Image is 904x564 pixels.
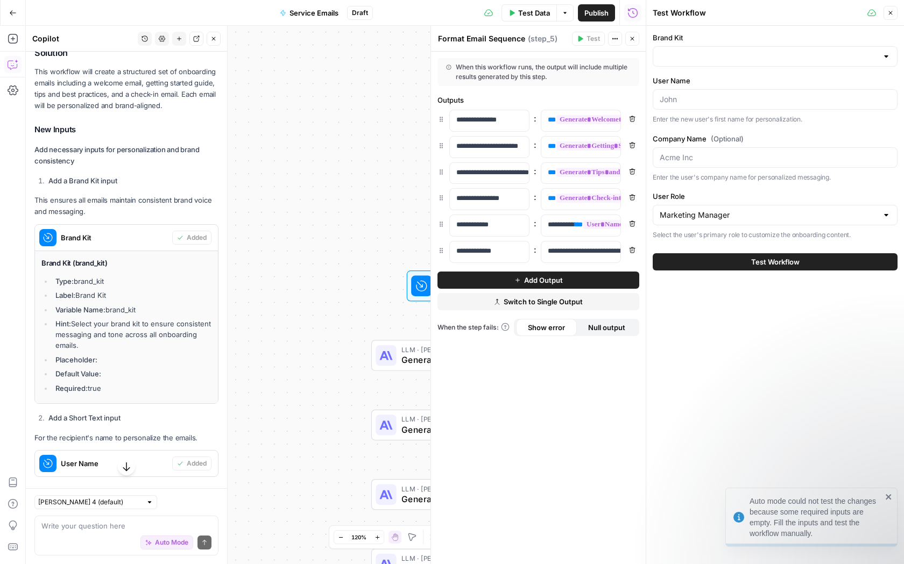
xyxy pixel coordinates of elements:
[55,305,105,314] strong: Variable Name:
[53,318,211,351] li: Select your brand kit to ensure consistent messaging and tone across all onboarding emails.
[53,304,211,315] li: brand_kit
[371,270,571,301] div: WorkflowInput SettingsInputs
[52,5,65,13] h1: Fin
[534,112,536,125] span: :
[578,4,615,22] button: Publish
[172,231,211,245] button: Added
[653,114,898,125] p: Enter the new user's first name for personalization.
[750,496,882,539] div: Auto mode could not test the changes because some required inputs are empty. Fill the inputs and ...
[660,210,878,220] input: Marketing Manager
[587,34,600,44] span: Test
[273,4,345,22] button: Service Emails
[172,456,211,470] button: Added
[653,191,898,202] label: User Role
[524,275,563,285] span: Add Output
[534,243,536,256] span: :
[168,4,189,25] button: Home
[437,323,510,332] a: When the step fails:
[189,4,208,24] div: Close
[437,293,639,310] button: Switch to Single Output
[47,312,135,334] button: Need Help Building
[52,13,134,24] p: The team can also help
[528,33,557,44] span: ( step_5 )
[711,133,744,144] span: (Optional)
[53,383,211,394] li: true
[7,4,27,25] button: go back
[584,8,609,18] span: Publish
[401,414,535,424] span: LLM · [PERSON_NAME] 4
[48,176,117,185] strong: Add a Brand Kit input
[401,553,535,563] span: LLM · [PERSON_NAME] 4
[437,95,639,105] div: Outputs
[653,75,898,86] label: User Name
[17,68,168,110] div: Hi there! This is Fin speaking. I’m here to answer your questions, but if we can't figure it out,...
[751,256,800,267] span: Test Workflow
[401,423,535,436] span: Generate Getting Started Email
[502,4,556,22] button: Test Data
[885,492,893,501] button: close
[572,32,605,46] button: Test
[371,340,571,370] div: LLM · [PERSON_NAME] 4Generate Welcome EmailStep 1
[351,533,366,541] span: 120%
[289,8,338,18] span: Service Emails
[34,66,218,112] p: This workflow will create a structured set of onboarding emails including a welcome email, gettin...
[401,354,536,367] span: Generate Welcome Email
[61,458,168,469] span: User Name
[653,133,898,144] label: Company Name
[577,319,638,336] button: Null output
[588,322,625,333] span: Null output
[41,285,124,307] button: Account Question
[140,536,193,549] button: Auto Mode
[55,291,75,299] strong: Label:
[9,62,176,117] div: Hi there! This is Fin speaking. I’m here to answer your questions, but if we can't figure it out,...
[401,492,535,505] span: Generate Tips and Best Practices Email
[437,272,639,289] button: Add Output
[38,497,142,508] input: Claude Sonnet 4 (default)
[653,32,898,43] label: Brand Kit
[48,487,121,495] strong: Add a Short Text input
[17,119,96,125] div: Fin • AI Agent • Just now
[446,62,631,82] div: When this workflow runs, the output will include multiple results generated by this step.
[504,296,583,307] span: Switch to Single Output
[55,277,74,285] strong: Type:
[41,258,211,269] h4: Brand Kit (brand_kit)
[32,33,135,44] div: Copilot
[126,285,201,307] button: Billing Question
[53,276,211,287] li: brand_kit
[34,432,218,444] p: For the recipient's name to personalize the emails.
[34,145,199,165] strong: Add necessary inputs for personalization and brand consistency
[61,232,168,243] span: Brand Kit
[653,230,898,240] p: Select the user's primary role to customize the onboarding content.
[138,312,201,334] button: Talk to Sales
[34,195,218,217] p: This ensures all emails maintain consistent brand voice and messaging.
[534,190,536,203] span: :
[528,322,565,333] span: Show error
[534,138,536,151] span: :
[31,6,48,23] img: Profile image for Fin
[518,8,550,18] span: Test Data
[34,48,218,58] h2: Solution
[534,217,536,230] span: :
[371,410,571,440] div: LLM · [PERSON_NAME] 4Generate Getting Started EmailStep 2
[9,62,207,140] div: Fin says…
[55,369,101,378] strong: Default Value:
[401,483,535,494] span: LLM · [PERSON_NAME] 4
[55,355,97,364] strong: Placeholder:
[53,290,211,301] li: Brand Kit
[534,165,536,177] span: :
[371,479,571,510] div: LLM · [PERSON_NAME] 4Generate Tips and Best Practices EmailStep 3
[55,384,88,392] strong: Required:
[187,459,207,468] span: Added
[660,94,891,105] input: John
[48,413,121,422] strong: Add a Short Text input
[352,8,368,18] span: Draft
[653,172,898,183] p: Enter the user's company name for personalized messaging.
[126,339,201,361] button: Something Else
[187,233,207,242] span: Added
[660,152,891,163] input: Acme Inc
[34,123,218,137] h3: New Inputs
[155,538,188,547] span: Auto Mode
[55,319,71,328] strong: Hint:
[438,33,525,44] textarea: Format Email Sequence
